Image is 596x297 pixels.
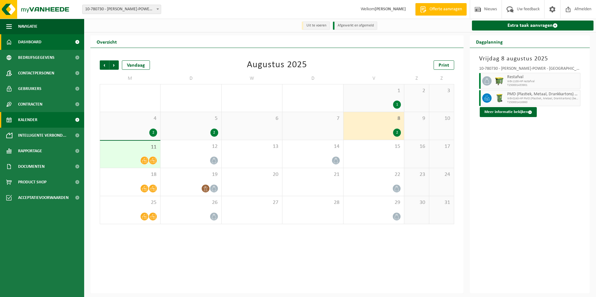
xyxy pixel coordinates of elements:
[222,73,282,84] td: W
[407,171,426,178] span: 23
[210,129,218,137] div: 2
[407,143,426,150] span: 16
[282,73,343,84] td: D
[225,87,279,94] span: 30
[507,83,579,87] span: T250001433901
[225,199,279,206] span: 27
[109,60,119,70] span: Volgende
[286,87,340,94] span: 31
[507,92,579,97] span: PMD (Plastiek, Metaal, Drankkartons) (bedrijven)
[164,115,218,122] span: 5
[82,5,161,14] span: 10-780730 - FINN-POWER - NAZARETH
[432,115,451,122] span: 10
[432,171,451,178] span: 24
[225,143,279,150] span: 13
[415,3,467,16] a: Offerte aanvragen
[18,50,55,65] span: Bedrijfsgegevens
[428,6,464,12] span: Offerte aanvragen
[100,73,161,84] td: M
[103,87,157,94] span: 28
[302,21,330,30] li: Uit te voeren
[375,7,406,12] strong: [PERSON_NAME]
[247,60,307,70] div: Augustus 2025
[225,115,279,122] span: 6
[432,199,451,206] span: 31
[495,93,504,103] img: WB-0240-HPE-GN-50
[83,5,161,14] span: 10-780730 - FINN-POWER - NAZARETH
[347,199,401,206] span: 29
[393,101,401,109] div: 1
[407,115,426,122] span: 9
[164,171,218,178] span: 19
[407,199,426,206] span: 30
[164,143,218,150] span: 12
[479,67,581,73] div: 10-780730 - [PERSON_NAME]-POWER - [GEOGRAPHIC_DATA]
[18,159,45,174] span: Documenten
[286,199,340,206] span: 28
[18,128,66,143] span: Intelligente verbond...
[393,129,401,137] div: 2
[18,112,37,128] span: Kalender
[286,171,340,178] span: 21
[507,97,579,101] span: WB-0240-HP PMD (Plastiek, Metaal, Drankkartons) (bedrijven)
[507,80,579,83] span: WB-1100-HP restafval
[149,129,157,137] div: 2
[439,63,449,68] span: Print
[18,190,69,205] span: Acceptatievoorwaarden
[480,107,537,117] button: Meer informatie bekijken
[432,143,451,150] span: 17
[479,54,581,64] h3: Vrijdag 8 augustus 2025
[333,21,377,30] li: Afgewerkt en afgemeld
[100,60,109,70] span: Vorige
[286,115,340,122] span: 7
[347,115,401,122] span: 8
[286,143,340,150] span: 14
[432,87,451,94] span: 3
[407,87,426,94] span: 2
[18,97,42,112] span: Contracten
[164,87,218,94] span: 29
[225,171,279,178] span: 20
[18,34,41,50] span: Dashboard
[103,199,157,206] span: 25
[429,73,454,84] td: Z
[495,76,504,86] img: WB-1100-HPE-GN-51
[18,174,46,190] span: Product Shop
[122,60,150,70] div: Vandaag
[18,19,37,34] span: Navigatie
[507,101,579,104] span: T250001416960
[470,35,509,48] h2: Dagplanning
[161,73,221,84] td: D
[103,144,157,151] span: 11
[103,115,157,122] span: 4
[103,171,157,178] span: 18
[164,199,218,206] span: 26
[507,75,579,80] span: Restafval
[344,73,404,84] td: V
[404,73,429,84] td: Z
[472,21,594,31] a: Extra taak aanvragen
[18,65,54,81] span: Contactpersonen
[434,60,454,70] a: Print
[18,81,41,97] span: Gebruikers
[347,143,401,150] span: 15
[90,35,123,48] h2: Overzicht
[347,171,401,178] span: 22
[347,87,401,94] span: 1
[18,143,42,159] span: Rapportage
